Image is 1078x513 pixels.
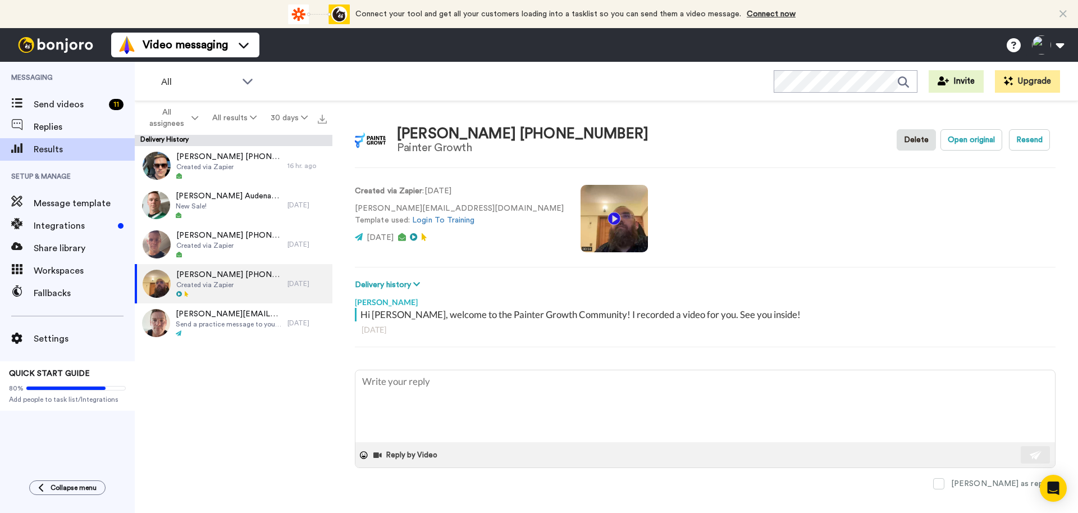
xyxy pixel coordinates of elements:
[747,10,796,18] a: Connect now
[176,202,282,211] span: New Sale!
[287,319,327,328] div: [DATE]
[362,324,1049,335] div: [DATE]
[951,478,1056,489] div: [PERSON_NAME] as replied
[314,110,330,126] button: Export all results that match these filters now.
[29,480,106,495] button: Collapse menu
[161,75,236,89] span: All
[263,108,314,128] button: 30 days
[940,129,1002,151] button: Open original
[9,384,24,393] span: 80%
[34,98,104,111] span: Send videos
[287,161,327,170] div: 16 hr. ago
[355,10,741,18] span: Connect your tool and get all your customers loading into a tasklist so you can send them a video...
[995,70,1060,93] button: Upgrade
[143,270,171,298] img: b9d0897f-643d-41b6-8098-60c10ecf5db4-thumb.jpg
[1030,451,1042,460] img: send-white.svg
[51,483,97,492] span: Collapse menu
[355,125,386,156] img: Image of Waseem Mirza +17372005806
[144,107,189,129] span: All assignees
[176,241,282,250] span: Created via Zapier
[318,115,327,124] img: export.svg
[9,395,126,404] span: Add people to task list/Integrations
[360,308,1053,321] div: Hi [PERSON_NAME], welcome to the Painter Growth Community! I recorded a video for you. See you in...
[143,152,171,180] img: b77283e5-b7dc-4929-8a9f-7ddf19a8947e-thumb.jpg
[1009,129,1050,151] button: Resend
[176,151,282,162] span: [PERSON_NAME] [PHONE_NUMBER]
[176,308,282,320] span: [PERSON_NAME][EMAIL_ADDRESS][DOMAIN_NAME]
[135,264,332,303] a: [PERSON_NAME] [PHONE_NUMBER]Created via Zapier[DATE]
[176,269,282,280] span: [PERSON_NAME] [PHONE_NUMBER]
[397,126,648,142] div: [PERSON_NAME] [PHONE_NUMBER]
[176,190,282,202] span: [PERSON_NAME] Audenart [PHONE_NUMBER]
[142,309,170,337] img: 4039473e-e797-4a61-86d2-b6d10448b91a-thumb.jpg
[176,320,282,329] span: Send a practice message to yourself
[355,203,564,226] p: [PERSON_NAME][EMAIL_ADDRESS][DOMAIN_NAME] Template used:
[34,287,135,300] span: Fallbacks
[176,162,282,171] span: Created via Zapier
[13,37,98,53] img: bj-logo-header-white.svg
[34,219,113,233] span: Integrations
[142,191,170,219] img: 0888a1bb-8b14-4c30-a6a8-4eaa6adba7dc-thumb.jpg
[135,303,332,343] a: [PERSON_NAME][EMAIL_ADDRESS][DOMAIN_NAME]Send a practice message to yourself[DATE]
[34,120,135,134] span: Replies
[397,142,648,154] div: Painter Growth
[34,242,135,255] span: Share library
[34,197,135,210] span: Message template
[288,4,350,24] div: animation
[143,230,171,258] img: b5eb6d47-96d5-4c73-948f-adde8c9cf2de-thumb.jpg
[118,36,136,54] img: vm-color.svg
[367,234,394,242] span: [DATE]
[143,37,228,53] span: Video messaging
[137,102,205,134] button: All assignees
[135,225,332,264] a: [PERSON_NAME] [PHONE_NUMBER]Created via Zapier[DATE]
[355,291,1056,308] div: [PERSON_NAME]
[135,185,332,225] a: [PERSON_NAME] Audenart [PHONE_NUMBER]New Sale![DATE]
[897,129,936,151] button: Delete
[287,201,327,210] div: [DATE]
[355,279,423,291] button: Delivery history
[412,216,474,224] a: Login To Training
[355,185,564,197] p: : [DATE]
[135,135,332,146] div: Delivery History
[1040,475,1067,502] div: Open Intercom Messenger
[34,264,135,278] span: Workspaces
[205,108,264,128] button: All results
[34,143,135,156] span: Results
[287,279,327,288] div: [DATE]
[176,230,282,241] span: [PERSON_NAME] [PHONE_NUMBER]
[372,447,441,464] button: Reply by Video
[109,99,124,110] div: 11
[34,332,135,346] span: Settings
[287,240,327,249] div: [DATE]
[176,280,282,289] span: Created via Zapier
[9,370,90,378] span: QUICK START GUIDE
[929,70,984,93] button: Invite
[355,187,422,195] strong: Created via Zapier
[135,146,332,185] a: [PERSON_NAME] [PHONE_NUMBER]Created via Zapier16 hr. ago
